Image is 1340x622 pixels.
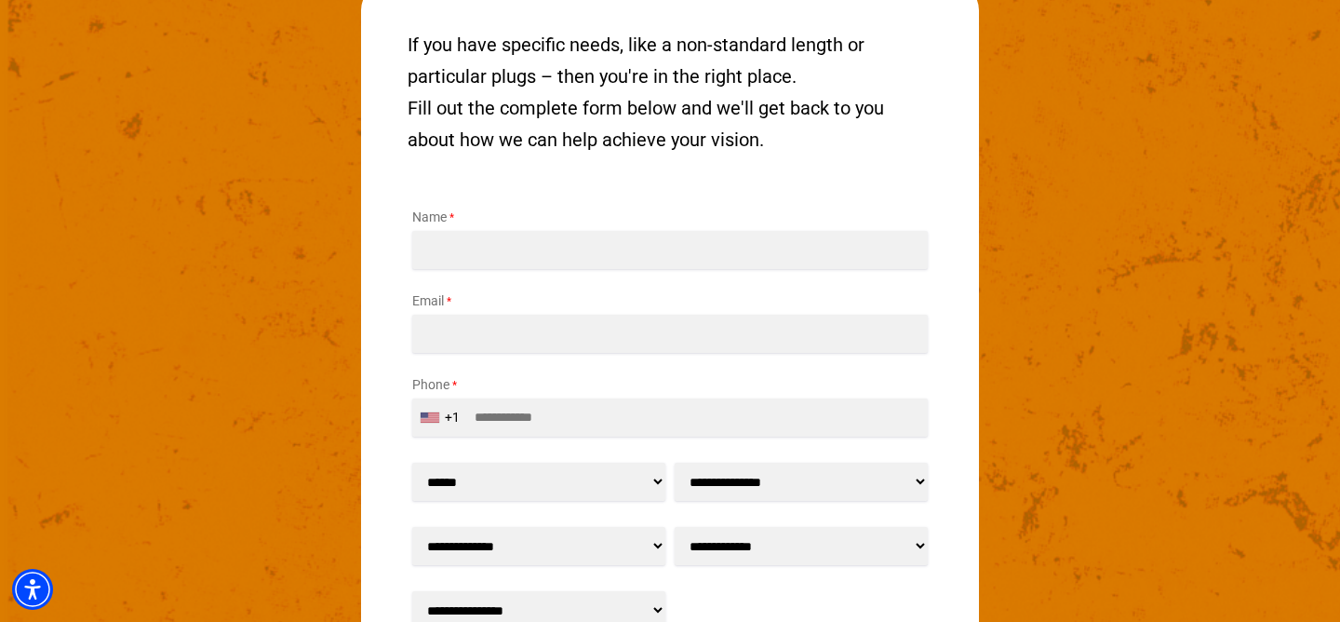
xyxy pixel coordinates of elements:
[413,399,471,436] div: United States: +1
[408,29,932,92] p: If you have specific needs, like a non-standard length or particular plugs – then you're in the r...
[412,210,447,224] span: Name
[12,569,53,610] div: Accessibility Menu
[445,408,460,427] div: +1
[412,293,444,308] span: Email
[408,92,932,155] p: Fill out the complete form below and we'll get back to you about how we can help achieve your vis...
[412,377,449,392] span: Phone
